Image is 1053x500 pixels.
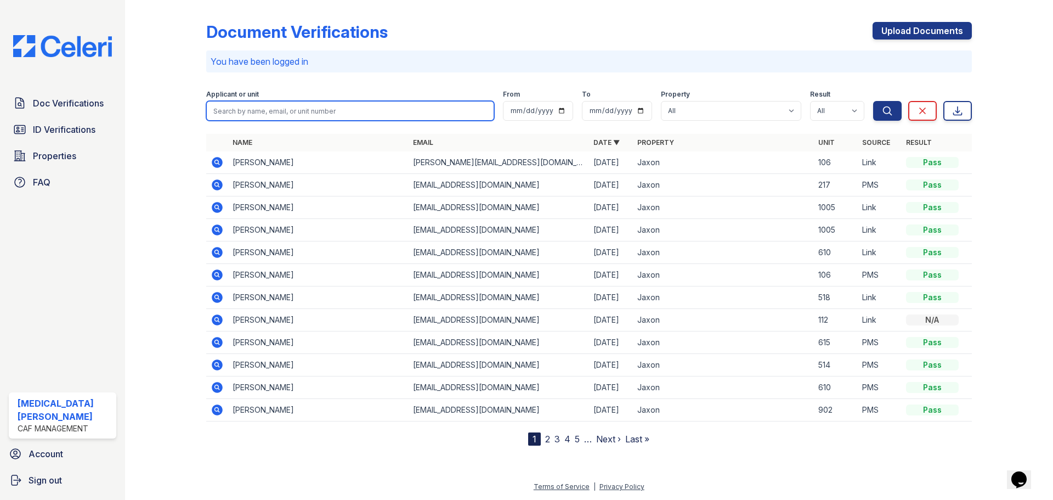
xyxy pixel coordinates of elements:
[858,196,902,219] td: Link
[858,354,902,377] td: PMS
[233,138,252,147] a: Name
[503,90,520,99] label: From
[814,151,858,174] td: 106
[206,90,259,99] label: Applicant or unit
[589,219,633,241] td: [DATE]
[228,264,409,286] td: [PERSON_NAME]
[858,264,902,286] td: PMS
[409,241,589,264] td: [EMAIL_ADDRESS][DOMAIN_NAME]
[906,202,959,213] div: Pass
[593,138,620,147] a: Date ▼
[409,264,589,286] td: [EMAIL_ADDRESS][DOMAIN_NAME]
[906,179,959,190] div: Pass
[409,151,589,174] td: [PERSON_NAME][EMAIL_ADDRESS][DOMAIN_NAME]
[589,309,633,332] td: [DATE]
[633,219,813,241] td: Jaxon
[584,432,592,446] span: …
[409,219,589,241] td: [EMAIL_ADDRESS][DOMAIN_NAME]
[589,241,633,264] td: [DATE]
[814,309,858,332] td: 112
[906,224,959,235] div: Pass
[228,399,409,422] td: [PERSON_NAME]
[858,399,902,422] td: PMS
[413,138,433,147] a: Email
[228,286,409,309] td: [PERSON_NAME]
[228,309,409,332] td: [PERSON_NAME]
[814,219,858,241] td: 1005
[534,482,590,491] a: Terms of Service
[4,35,121,57] img: CE_Logo_Blue-a8612792a0a2168367f1c8372b55b34899dd931a85d93a1a3d3e32e68fde9ad4.png
[661,90,690,99] label: Property
[814,264,858,286] td: 106
[409,286,589,309] td: [EMAIL_ADDRESS][DOMAIN_NAME]
[33,149,76,162] span: Properties
[228,377,409,399] td: [PERSON_NAME]
[814,377,858,399] td: 610
[633,332,813,354] td: Jaxon
[906,359,959,370] div: Pass
[33,176,50,189] span: FAQ
[29,474,62,487] span: Sign out
[596,434,621,445] a: Next ›
[814,174,858,196] td: 217
[633,309,813,332] td: Jaxon
[633,196,813,219] td: Jaxon
[4,469,121,491] a: Sign out
[906,269,959,280] div: Pass
[228,174,409,196] td: [PERSON_NAME]
[228,196,409,219] td: [PERSON_NAME]
[633,241,813,264] td: Jaxon
[228,354,409,377] td: [PERSON_NAME]
[633,399,813,422] td: Jaxon
[858,174,902,196] td: PMS
[9,119,116,141] a: ID Verifications
[906,405,959,415] div: Pass
[593,482,596,491] div: |
[228,241,409,264] td: [PERSON_NAME]
[206,101,494,121] input: Search by name, email, or unit number
[906,157,959,168] div: Pass
[1007,456,1042,489] iframe: chat widget
[33,97,104,110] span: Doc Verifications
[409,377,589,399] td: [EMAIL_ADDRESS][DOMAIN_NAME]
[409,196,589,219] td: [EMAIL_ADDRESS][DOMAIN_NAME]
[814,241,858,264] td: 610
[9,92,116,114] a: Doc Verifications
[818,138,835,147] a: Unit
[858,219,902,241] td: Link
[814,286,858,309] td: 518
[228,151,409,174] td: [PERSON_NAME]
[858,286,902,309] td: Link
[906,138,932,147] a: Result
[858,151,902,174] td: Link
[633,354,813,377] td: Jaxon
[228,332,409,354] td: [PERSON_NAME]
[545,434,550,445] a: 2
[814,399,858,422] td: 902
[9,145,116,167] a: Properties
[4,443,121,465] a: Account
[906,314,959,325] div: N/A
[575,434,580,445] a: 5
[564,434,570,445] a: 4
[589,377,633,399] td: [DATE]
[29,447,63,460] span: Account
[906,382,959,393] div: Pass
[810,90,830,99] label: Result
[906,292,959,303] div: Pass
[409,332,589,354] td: [EMAIL_ADDRESS][DOMAIN_NAME]
[528,432,541,446] div: 1
[633,174,813,196] td: Jaxon
[18,397,112,423] div: [MEDICAL_DATA][PERSON_NAME]
[906,337,959,348] div: Pass
[18,423,112,434] div: CAF Management
[814,196,858,219] td: 1005
[858,377,902,399] td: PMS
[633,286,813,309] td: Jaxon
[589,264,633,286] td: [DATE]
[858,241,902,264] td: Link
[409,309,589,332] td: [EMAIL_ADDRESS][DOMAIN_NAME]
[582,90,591,99] label: To
[589,151,633,174] td: [DATE]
